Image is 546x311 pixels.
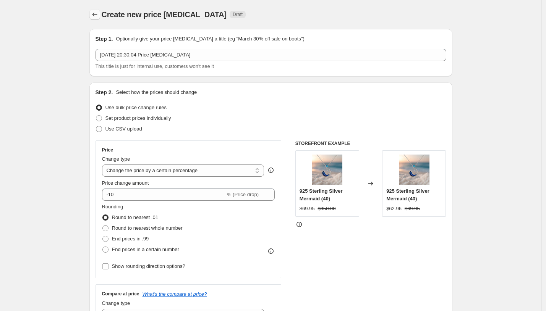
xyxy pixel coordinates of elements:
[399,155,429,185] img: 5992326165538391206_80x.jpg
[102,180,149,186] span: Price change amount
[105,126,142,132] span: Use CSV upload
[105,115,171,121] span: Set product prices individually
[300,205,315,213] div: $69.95
[112,236,149,242] span: End prices in .99
[89,9,100,20] button: Price change jobs
[318,205,336,213] strike: $350.00
[102,291,139,297] h3: Compare at price
[102,189,225,201] input: -15
[96,35,113,43] h2: Step 1.
[300,188,343,201] span: 925 Sterling Silver Mermaid (40)
[96,89,113,96] h2: Step 2.
[267,166,275,174] div: help
[112,263,185,269] span: Show rounding direction options?
[102,10,227,19] span: Create new price [MEDICAL_DATA]
[102,156,130,162] span: Change type
[116,35,304,43] p: Optionally give your price [MEDICAL_DATA] a title (eg "March 30% off sale on boots")
[105,105,167,110] span: Use bulk price change rules
[312,155,342,185] img: 5992326165538391206_80x.jpg
[227,192,259,197] span: % (Price drop)
[386,188,429,201] span: 925 Sterling Silver Mermaid (40)
[112,214,158,220] span: Round to nearest .01
[112,225,183,231] span: Round to nearest whole number
[112,247,179,252] span: End prices in a certain number
[102,204,123,209] span: Rounding
[102,300,130,306] span: Change type
[295,140,446,147] h6: STOREFRONT EXAMPLE
[116,89,197,96] p: Select how the prices should change
[96,49,446,61] input: 30% off holiday sale
[102,147,113,153] h3: Price
[233,11,243,18] span: Draft
[96,63,214,69] span: This title is just for internal use, customers won't see it
[386,205,402,213] div: $62.96
[143,291,207,297] button: What's the compare at price?
[405,205,420,213] strike: $69.95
